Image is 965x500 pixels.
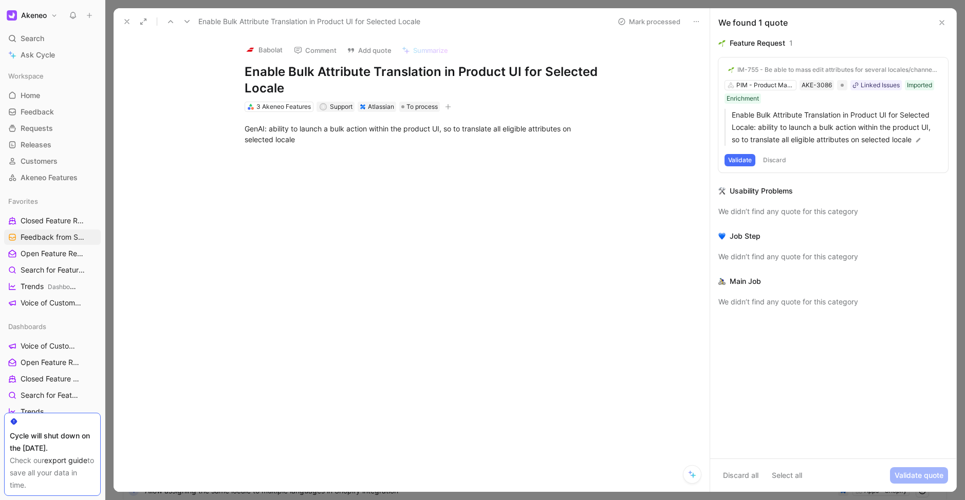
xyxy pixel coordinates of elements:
[399,102,440,112] div: To process
[245,64,600,97] h1: Enable Bulk Attribute Translation in Product UI for Selected Locale
[890,467,948,484] button: Validate quote
[718,187,726,195] img: 🛠️
[7,10,17,21] img: Akeneo
[718,467,763,484] button: Discard all
[397,43,453,57] button: Summarize
[10,430,95,454] div: Cycle will shut down on the [DATE].
[21,32,44,45] span: Search
[21,11,47,20] h1: Akeneo
[732,109,942,146] p: Enable Bulk Attribute Translation in Product UI for Selected Locale: ability to launch a bulk act...
[21,298,83,309] span: Voice of Customers
[21,265,86,276] span: Search for Feature Requests
[8,196,38,206] span: Favorites
[4,338,101,354] a: Voice of Customers
[4,104,101,120] a: Feedback
[21,357,80,368] span: Open Feature Requests
[728,67,734,73] img: 🌱
[21,90,40,101] span: Home
[730,185,793,197] div: Usability Problems
[330,103,352,110] span: Support
[198,15,420,28] span: Enable Bulk Attribute Translation in Product UI for Selected Locale
[320,104,326,110] div: S
[240,42,287,57] button: logoBabolat
[4,246,101,261] a: Open Feature Requests
[4,355,101,370] a: Open Feature Requests
[4,121,101,136] a: Requests
[4,279,101,294] a: TrendsDashboards
[21,390,82,400] span: Search for Feature Requests
[4,8,60,23] button: AkeneoAkeneo
[256,102,311,112] div: 3 Akeneo Features
[4,31,101,46] div: Search
[730,37,785,49] div: Feature Request
[21,140,51,150] span: Releases
[4,388,101,403] a: Search for Feature Requests
[8,71,44,81] span: Workspace
[789,37,793,49] div: 1
[915,137,922,144] img: pen.svg
[21,49,55,61] span: Ask Cycle
[21,232,87,243] span: Feedback from Support Team
[368,102,394,112] div: Atlassian
[613,14,685,29] button: Mark processed
[21,156,58,166] span: Customers
[245,45,255,55] img: logo
[4,371,101,387] a: Closed Feature Requests
[718,16,788,29] div: We found 1 quote
[406,102,438,112] span: To process
[8,321,46,332] span: Dashboards
[4,213,101,228] a: Closed Feature Requests
[289,43,341,57] button: Comment
[4,153,101,169] a: Customers
[725,64,942,76] button: 🌱IM-755 - Be able to mass edit attributes for several locales/channels at once
[4,229,101,245] a: Feedback from Support Team
[718,296,948,308] div: We didn’t find any quote for this category
[342,43,396,57] button: Add quote
[4,319,101,469] div: DashboardsVoice of CustomersOpen Feature RequestsClosed Feature RequestsSearch for Feature Reques...
[245,123,600,145] div: GenAI: ability to launch a bulk action within the product UI, so to translate all eligible attrib...
[4,295,101,311] a: Voice of Customers
[759,154,790,166] button: Discard
[21,407,44,417] span: Trends
[725,154,755,166] button: Validate
[21,107,54,117] span: Feedback
[767,467,807,484] button: Select all
[21,123,53,133] span: Requests
[21,374,81,384] span: Closed Feature Requests
[730,230,760,242] div: Job Step
[718,233,726,240] img: 💙
[718,205,948,218] div: We didn’t find any quote for this category
[21,341,77,351] span: Voice of Customers
[44,456,87,465] a: export guide
[4,137,101,152] a: Releases
[21,248,84,259] span: Open Feature Requests
[4,262,101,278] a: Search for Feature Requests
[730,275,761,287] div: Main Job
[718,278,726,285] img: 🚴‍♂️
[4,319,101,334] div: Dashboards
[4,170,101,185] a: Akeneo Features
[718,40,726,47] img: 🌱
[4,194,101,209] div: Favorites
[4,47,101,63] a: Ask Cycle
[4,88,101,103] a: Home
[21,281,76,292] span: Trends
[48,283,82,291] span: Dashboards
[21,216,85,226] span: Closed Feature Requests
[4,404,101,419] a: Trends
[413,46,448,55] span: Summarize
[718,251,948,263] div: We didn’t find any quote for this category
[10,454,95,491] div: Check our to save all your data in time.
[21,172,78,183] span: Akeneo Features
[737,66,938,74] div: IM-755 - Be able to mass edit attributes for several locales/channels at once
[4,68,101,84] div: Workspace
